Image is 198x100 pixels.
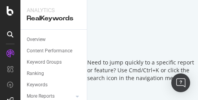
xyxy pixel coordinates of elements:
div: Analytics [27,6,81,14]
div: Need to jump quickly to a specific report or feature? Use Cmd/Ctrl+K or click the search icon in ... [87,59,198,82]
div: Open Intercom Messenger [171,73,190,92]
a: Keywords [27,81,81,89]
a: Keyword Groups [27,58,81,66]
div: Keyword Groups [27,58,62,66]
div: Ranking [27,70,44,78]
div: Keywords [27,81,48,89]
div: Overview [27,36,46,44]
a: Ranking [27,70,81,78]
a: Content Performance [27,47,81,55]
div: animation [114,18,171,46]
div: Content Performance [27,47,72,55]
a: Overview [27,36,81,44]
div: RealKeywords [27,14,81,23]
